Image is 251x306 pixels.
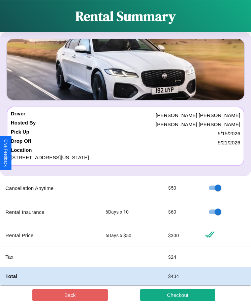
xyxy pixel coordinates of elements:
p: Tax [5,252,95,261]
p: Cancellation Anytime [5,184,95,193]
h4: Total [5,273,95,280]
p: 5 / 15 / 2026 [218,129,240,138]
h4: Drop Off [11,138,31,147]
div: Give Feedback [3,139,8,167]
td: $ 60 [163,200,200,224]
td: 6 Days x $ 50 [100,224,163,247]
h4: Location [11,147,240,153]
h1: Rental Summary [75,7,176,25]
p: Rental Insurance [5,207,95,217]
td: $ 434 [163,267,200,285]
p: Rental Price [5,231,95,240]
h4: Hosted By [11,120,36,129]
button: Checkout [140,289,216,301]
td: $ 24 [163,247,200,267]
button: Back [32,289,108,301]
p: [PERSON_NAME] [PERSON_NAME] [156,111,240,120]
h4: Pick Up [11,129,29,138]
p: 5 / 21 / 2026 [218,138,240,147]
p: [STREET_ADDRESS][US_STATE] [11,153,240,162]
td: $ 50 [163,176,200,200]
td: 6 Days x 10 [100,200,163,224]
p: [PERSON_NAME] [PERSON_NAME] [156,120,240,129]
h4: Driver [11,111,25,120]
td: $ 300 [163,224,200,247]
